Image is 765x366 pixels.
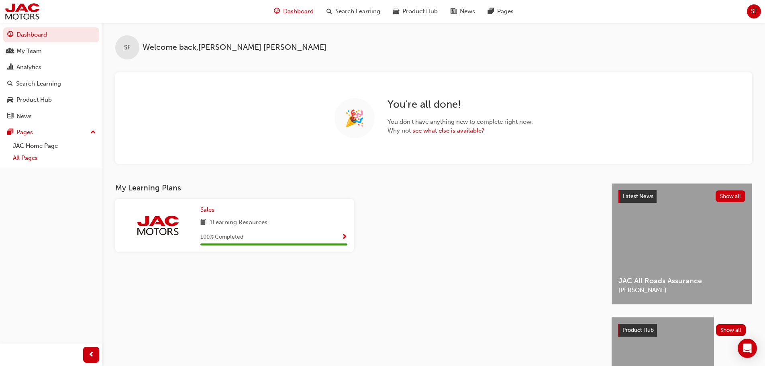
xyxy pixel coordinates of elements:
[481,3,520,20] a: pages-iconPages
[388,98,533,111] h2: You're all done!
[136,215,180,236] img: jac-portal
[388,117,533,127] span: You don't have anything new to complete right now.
[341,232,347,242] button: Show Progress
[3,109,99,124] a: News
[4,2,41,20] img: jac-portal
[143,43,326,52] span: Welcome back , [PERSON_NAME] [PERSON_NAME]
[7,96,13,104] span: car-icon
[200,206,214,213] span: Sales
[451,6,457,16] span: news-icon
[115,183,599,192] h3: My Learning Plans
[326,6,332,16] span: search-icon
[16,47,42,56] div: My Team
[267,3,320,20] a: guage-iconDashboard
[444,3,481,20] a: news-iconNews
[7,129,13,136] span: pages-icon
[3,26,99,125] button: DashboardMy TeamAnalyticsSearch LearningProduct HubNews
[3,44,99,59] a: My Team
[747,4,761,18] button: SF
[7,113,13,120] span: news-icon
[402,7,438,16] span: Product Hub
[7,31,13,39] span: guage-icon
[7,64,13,71] span: chart-icon
[3,27,99,42] a: Dashboard
[460,7,475,16] span: News
[16,63,41,72] div: Analytics
[3,92,99,107] a: Product Hub
[90,127,96,138] span: up-icon
[3,60,99,75] a: Analytics
[497,7,514,16] span: Pages
[716,324,746,336] button: Show all
[335,7,380,16] span: Search Learning
[10,140,99,152] a: JAC Home Page
[200,205,218,215] a: Sales
[488,6,494,16] span: pages-icon
[210,218,267,228] span: 1 Learning Resources
[10,152,99,164] a: All Pages
[622,327,654,333] span: Product Hub
[388,126,533,135] span: Why not
[320,3,387,20] a: search-iconSearch Learning
[16,128,33,137] div: Pages
[751,7,757,16] span: SF
[623,193,653,200] span: Latest News
[7,80,13,88] span: search-icon
[393,6,399,16] span: car-icon
[412,127,484,134] a: see what else is available?
[618,286,745,295] span: [PERSON_NAME]
[612,183,752,305] a: Latest NewsShow allJAC All Roads Assurance[PERSON_NAME]
[7,48,13,55] span: people-icon
[618,324,746,337] a: Product HubShow all
[341,234,347,241] span: Show Progress
[716,190,746,202] button: Show all
[3,76,99,91] a: Search Learning
[618,190,745,203] a: Latest NewsShow all
[345,114,365,123] span: 🎉
[618,276,745,286] span: JAC All Roads Assurance
[16,112,32,121] div: News
[200,233,243,242] span: 100 % Completed
[124,43,131,52] span: SF
[3,125,99,140] button: Pages
[16,95,52,104] div: Product Hub
[88,350,94,360] span: prev-icon
[387,3,444,20] a: car-iconProduct Hub
[738,339,757,358] div: Open Intercom Messenger
[274,6,280,16] span: guage-icon
[283,7,314,16] span: Dashboard
[200,218,206,228] span: book-icon
[16,79,61,88] div: Search Learning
